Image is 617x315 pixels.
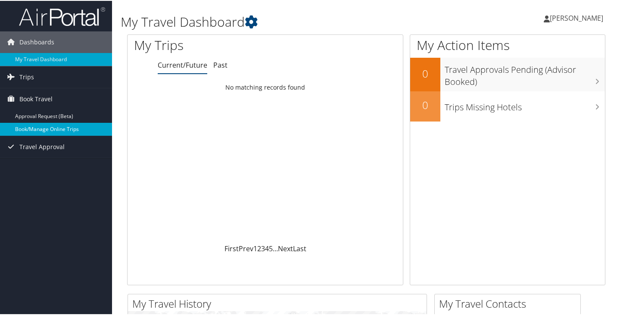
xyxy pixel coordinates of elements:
a: 3 [261,243,265,253]
a: Next [278,243,293,253]
h3: Trips Missing Hotels [445,96,605,112]
h2: My Travel Contacts [439,296,580,310]
a: Current/Future [158,59,207,69]
span: Trips [19,65,34,87]
img: airportal-logo.png [19,6,105,26]
h1: My Trips [134,35,282,53]
h2: 0 [410,65,440,80]
td: No matching records found [128,79,403,94]
a: Last [293,243,306,253]
a: First [224,243,239,253]
span: [PERSON_NAME] [550,12,603,22]
h1: My Action Items [410,35,605,53]
a: 0Travel Approvals Pending (Advisor Booked) [410,57,605,90]
h2: 0 [410,97,440,112]
h3: Travel Approvals Pending (Advisor Booked) [445,59,605,87]
h1: My Travel Dashboard [121,12,448,30]
h2: My Travel History [132,296,427,310]
a: [PERSON_NAME] [544,4,612,30]
span: Travel Approval [19,135,65,157]
span: Book Travel [19,87,53,109]
a: Prev [239,243,253,253]
span: … [273,243,278,253]
a: Past [213,59,227,69]
span: Dashboards [19,31,54,52]
a: 1 [253,243,257,253]
a: 5 [269,243,273,253]
a: 4 [265,243,269,253]
a: 0Trips Missing Hotels [410,90,605,121]
a: 2 [257,243,261,253]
